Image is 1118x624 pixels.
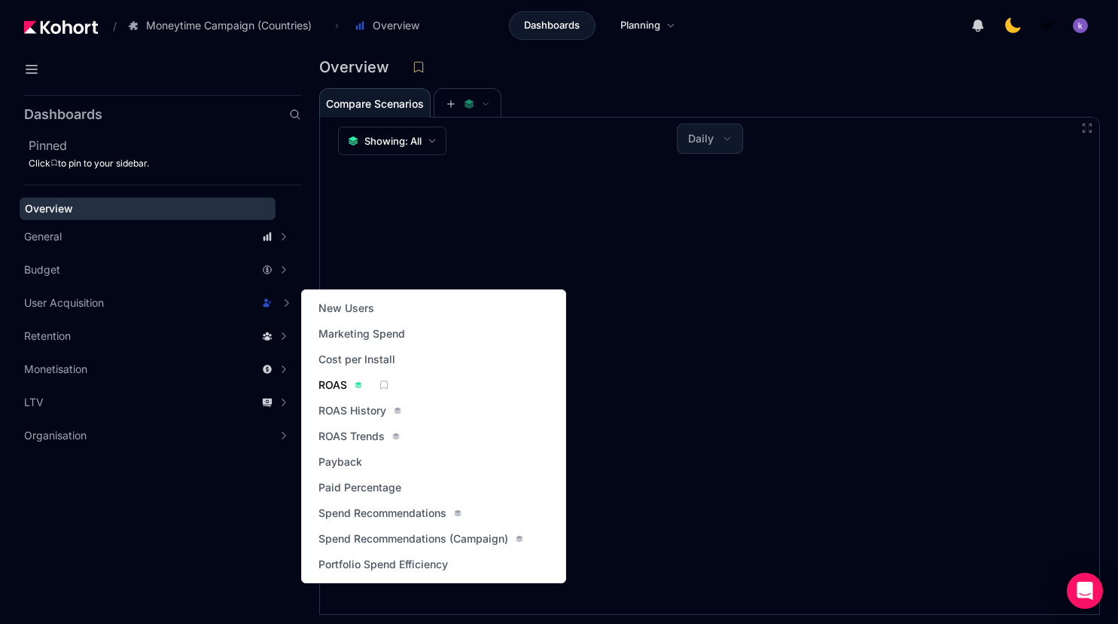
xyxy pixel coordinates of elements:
[318,531,508,546] span: Spend Recommendations (Campaign)
[24,108,102,121] h2: Dashboards
[332,20,342,32] span: ›
[373,18,419,33] span: Overview
[29,136,301,154] h2: Pinned
[318,378,347,393] span: ROAS
[24,295,104,310] span: User Acquisition
[20,197,276,220] a: Overview
[318,326,405,341] span: Marketing Spend
[346,13,435,38] button: Overview
[318,454,362,470] span: Payback
[24,229,62,244] span: General
[338,127,446,155] button: Showing: All
[24,362,87,377] span: Monetisation
[24,20,98,34] img: Kohort logo
[24,262,60,277] span: Budget
[314,503,466,524] a: Spend Recommendations
[314,528,528,549] a: Spend Recommendations (Campaign)
[314,477,406,498] a: Paid Percentage
[605,11,691,40] a: Planning
[314,323,410,344] a: Marketing Spend
[318,429,385,444] span: ROAS Trends
[314,400,406,421] a: ROAS History
[524,18,580,33] span: Dashboards
[318,506,446,521] span: Spend Recommendations
[318,352,395,367] span: Cost per Install
[688,131,714,146] span: Daily
[620,18,660,33] span: Planning
[319,60,398,75] h3: Overview
[1040,18,1055,33] img: logo_MoneyTimeLogo_1_20250619094856634230.png
[318,480,401,495] span: Paid Percentage
[314,375,367,396] a: ROAS
[678,124,742,153] button: Daily
[318,557,448,572] span: Portfolio Spend Efficiency
[1067,573,1103,609] div: Open Intercom Messenger
[24,428,87,443] span: Organisation
[29,158,301,170] div: Click to pin to your sidebar.
[1081,122,1093,134] button: Fullscreen
[146,18,312,33] span: Moneytime Campaign (Countries)
[314,349,400,370] a: Cost per Install
[326,99,424,109] span: Compare Scenarios
[25,202,73,215] span: Overview
[314,426,404,447] a: ROAS Trends
[24,329,71,344] span: Retention
[24,395,44,410] span: LTV
[318,301,374,316] span: New Users
[364,133,422,148] span: Showing: All
[314,554,452,575] a: Portfolio Spend Efficiency
[101,18,117,34] span: /
[318,403,386,418] span: ROAS History
[314,298,379,319] a: New Users
[314,451,367,473] a: Payback
[509,11,596,40] a: Dashboards
[120,13,327,38] button: Moneytime Campaign (Countries)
